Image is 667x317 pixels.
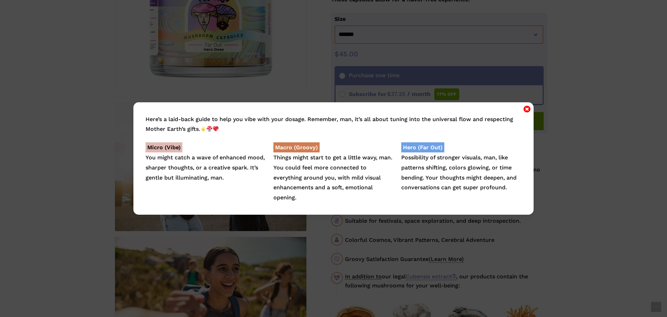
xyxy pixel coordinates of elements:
img: 🍄 [207,126,212,132]
p: You might catch a wave of enhanced mood, sharper thoughts, or a creative spark. It’s gentle but i... [146,143,266,183]
strong: Hero (Far Out) [401,142,444,152]
p: Possibility of stronger visuals, man, like patterns shifting, colors glowing, or time bending. Yo... [401,143,521,193]
img: 💖 [213,126,219,132]
strong: Micro (Vibe) [146,142,182,152]
button: Close [523,105,531,111]
img: ✌️ [200,126,206,132]
p: Things might start to get a little wavy, man. You could feel more connected to everything around ... [273,143,394,203]
strong: Macro (Groovy) [273,142,320,152]
p: Here’s a laid-back guide to help you vibe with your dosage. Remember, man, it’s all about tuning ... [146,114,521,135]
